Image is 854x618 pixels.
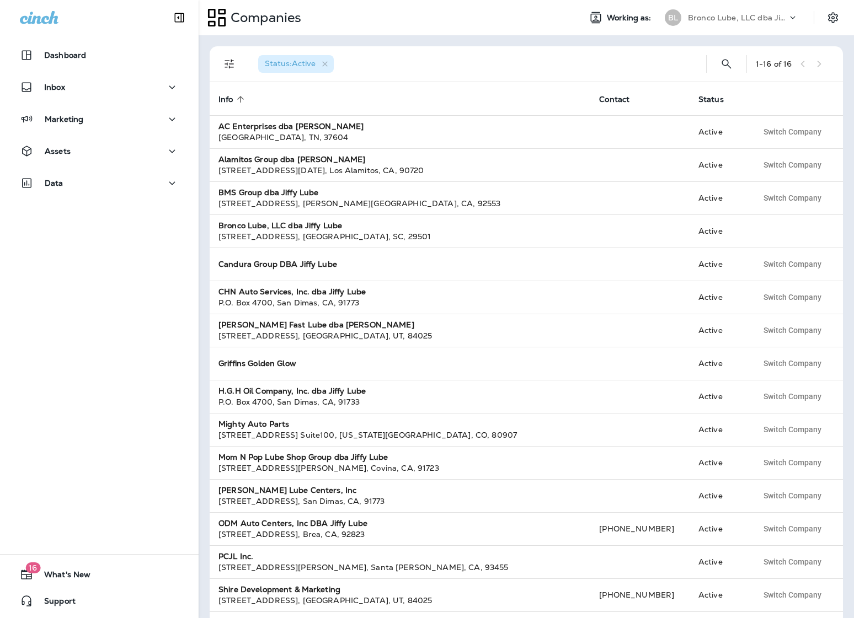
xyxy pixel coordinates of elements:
[218,584,340,594] strong: Shire Development & Marketing
[764,194,821,202] span: Switch Company
[764,558,821,566] span: Switch Company
[218,121,364,131] strong: AC Enterprises dba [PERSON_NAME]
[11,172,188,194] button: Data
[218,259,337,269] strong: Candura Group DBA Jiffy Lube
[218,198,581,209] div: [STREET_ADDRESS] , [PERSON_NAME][GEOGRAPHIC_DATA] , CA , 92553
[11,590,188,612] button: Support
[764,161,821,169] span: Switch Company
[11,563,188,585] button: 16What's New
[690,181,749,214] td: Active
[218,429,581,440] div: [STREET_ADDRESS] Suite100 , [US_STATE][GEOGRAPHIC_DATA] , CO , 80907
[690,479,749,512] td: Active
[590,578,690,611] td: [PHONE_NUMBER]
[44,83,65,92] p: Inbox
[11,140,188,162] button: Assets
[764,326,821,334] span: Switch Company
[698,95,724,104] span: Status
[665,9,681,26] div: BL
[690,248,749,281] td: Active
[757,421,828,438] button: Switch Company
[218,358,296,368] strong: Griffins Golden Glow
[690,578,749,611] td: Active
[45,147,71,155] p: Assets
[698,94,738,104] span: Status
[218,518,367,528] strong: ODM Auto Centers, Inc DBA Jiffy Lube
[764,492,821,499] span: Switch Company
[716,53,738,75] button: Search Companies
[218,297,581,308] div: P.O. Box 4700 , San Dimas , CA , 91773
[764,260,821,268] span: Switch Company
[690,314,749,347] td: Active
[607,13,654,23] span: Working as:
[757,256,828,272] button: Switch Company
[757,157,828,173] button: Switch Company
[218,551,253,561] strong: PCJL Inc.
[218,320,414,330] strong: [PERSON_NAME] Fast Lube dba [PERSON_NAME]
[690,115,749,148] td: Active
[757,520,828,537] button: Switch Company
[218,94,248,104] span: Info
[757,454,828,471] button: Switch Company
[218,386,366,396] strong: H.G.H Oil Company, Inc. dba Jiffy Lube
[690,214,749,248] td: Active
[11,44,188,66] button: Dashboard
[265,58,316,68] span: Status : Active
[757,587,828,603] button: Switch Company
[688,13,787,22] p: Bronco Lube, LLC dba Jiffy Lube
[164,7,195,29] button: Collapse Sidebar
[218,187,318,197] strong: BMS Group dba Jiffy Lube
[757,355,828,372] button: Switch Company
[33,570,90,583] span: What's New
[218,154,365,164] strong: Alamitos Group dba [PERSON_NAME]
[218,419,289,429] strong: Mighty Auto Parts
[764,359,821,367] span: Switch Company
[218,529,581,540] div: [STREET_ADDRESS] , Brea , CA , 92823
[764,393,821,400] span: Switch Company
[218,463,581,474] div: [STREET_ADDRESS][PERSON_NAME] , Covina , CA , 91723
[590,512,690,545] td: [PHONE_NUMBER]
[44,51,86,60] p: Dashboard
[690,545,749,578] td: Active
[757,190,828,206] button: Switch Company
[764,525,821,533] span: Switch Company
[757,322,828,338] button: Switch Company
[756,60,792,68] div: 1 - 16 of 16
[599,94,644,104] span: Contact
[764,591,821,599] span: Switch Company
[757,487,828,504] button: Switch Company
[690,380,749,413] td: Active
[226,9,301,26] p: Companies
[757,553,828,570] button: Switch Company
[764,128,821,136] span: Switch Company
[218,53,241,75] button: Filters
[764,459,821,466] span: Switch Company
[218,595,581,606] div: [STREET_ADDRESS] , [GEOGRAPHIC_DATA] , UT , 84025
[218,485,356,495] strong: [PERSON_NAME] Lube Centers, Inc
[218,330,581,341] div: [STREET_ADDRESS] , [GEOGRAPHIC_DATA] , UT , 84025
[218,562,581,573] div: [STREET_ADDRESS][PERSON_NAME] , Santa [PERSON_NAME] , CA , 93455
[218,287,366,297] strong: CHN Auto Services, Inc. dba Jiffy Lube
[757,289,828,305] button: Switch Company
[218,95,233,104] span: Info
[757,123,828,140] button: Switch Company
[690,148,749,181] td: Active
[258,55,334,73] div: Status:Active
[690,512,749,545] td: Active
[33,596,76,610] span: Support
[690,281,749,314] td: Active
[11,76,188,98] button: Inbox
[690,413,749,446] td: Active
[45,115,83,123] p: Marketing
[757,388,828,405] button: Switch Company
[218,132,581,143] div: [GEOGRAPHIC_DATA] , TN , 37604
[218,221,342,230] strong: Bronco Lube, LLC dba Jiffy Lube
[599,95,629,104] span: Contact
[218,452,388,462] strong: Mom N Pop Lube Shop Group dba Jiffy Lube
[218,396,581,407] div: P.O. Box 4700 , San Dimas , CA , 91733
[690,446,749,479] td: Active
[25,562,40,573] span: 16
[764,426,821,433] span: Switch Company
[218,165,581,176] div: [STREET_ADDRESS][DATE] , Los Alamitos , CA , 90720
[690,347,749,380] td: Active
[218,496,581,507] div: [STREET_ADDRESS] , San Dimas , CA , 91773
